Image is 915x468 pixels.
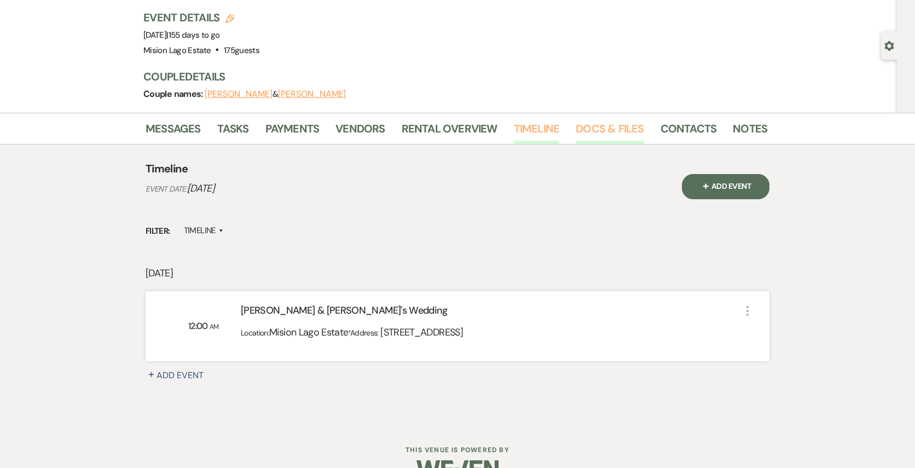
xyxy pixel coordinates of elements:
span: Mision Lago Estate [269,326,348,339]
span: Location: [241,328,269,338]
a: Rental Overview [402,120,497,144]
p: [DATE] [146,265,769,281]
a: Messages [146,120,201,144]
span: Address: [350,328,380,338]
span: [DATE] [143,30,220,41]
span: 175 guests [224,45,259,56]
h3: Event Details [143,10,259,25]
span: 12:00 [188,320,210,332]
span: [STREET_ADDRESS] [380,326,463,339]
a: Payments [265,120,320,144]
button: [PERSON_NAME] [278,90,346,99]
button: Plus SignAdd Event [146,369,217,382]
label: Timeline [184,223,224,238]
div: [PERSON_NAME] & [PERSON_NAME]'s Wedding [241,303,741,322]
span: | [166,30,219,41]
h3: Couple Details [143,69,756,84]
a: Docs & Files [576,120,644,144]
a: Timeline [514,120,560,144]
button: Plus SignAdd Event [682,174,769,199]
span: Plus Sign [700,180,711,191]
span: Plus Sign [146,366,157,377]
span: & [205,89,346,100]
span: 155 days to go [169,30,220,41]
span: [DATE] [187,182,215,195]
a: Vendors [335,120,385,144]
button: Open lead details [884,40,894,50]
button: [PERSON_NAME] [205,90,273,99]
span: Couple names: [143,88,205,100]
h4: Timeline [146,161,188,176]
span: ▲ [219,227,223,235]
span: Filter: [146,225,170,238]
a: Contacts [661,120,717,144]
a: Tasks [217,120,249,144]
span: Event Date: [146,184,187,194]
a: Notes [733,120,767,144]
span: Mision Lago Estate [143,45,211,56]
span: AM [210,322,219,331]
span: · [349,323,350,339]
